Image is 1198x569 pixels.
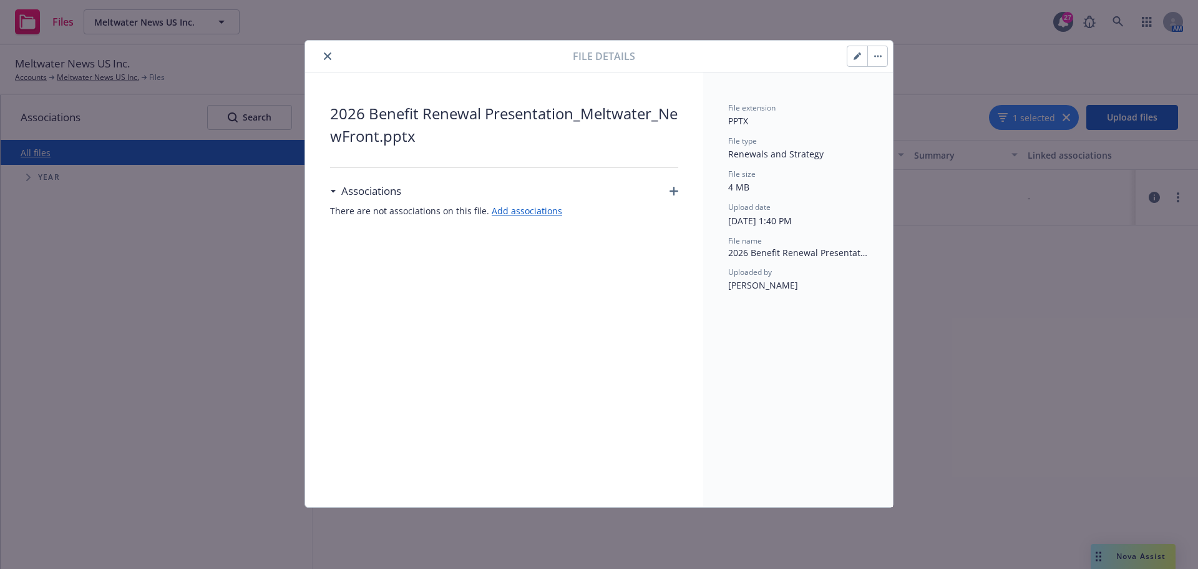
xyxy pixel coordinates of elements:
span: [PERSON_NAME] [728,279,798,291]
span: File type [728,136,757,146]
span: Renewals and Strategy [728,148,824,160]
span: PPTX [728,115,748,127]
span: [DATE] 1:40 PM [728,215,792,227]
h3: Associations [341,183,401,199]
span: There are not associations on this file. [330,204,678,217]
span: File extension [728,102,776,113]
span: File details [573,49,635,64]
span: 4 MB [728,181,749,193]
div: Associations [330,183,401,199]
span: 2026 Benefit Renewal Presentation_Meltwater_NewFront.pptx [330,102,678,147]
span: File size [728,169,756,179]
span: Uploaded by [728,267,772,277]
span: 2026 Benefit Renewal Presentation_Meltwater_NewFront.pptx [728,246,868,259]
button: close [320,49,335,64]
a: Add associations [492,205,562,217]
span: Upload date [728,202,771,212]
span: File name [728,235,762,246]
